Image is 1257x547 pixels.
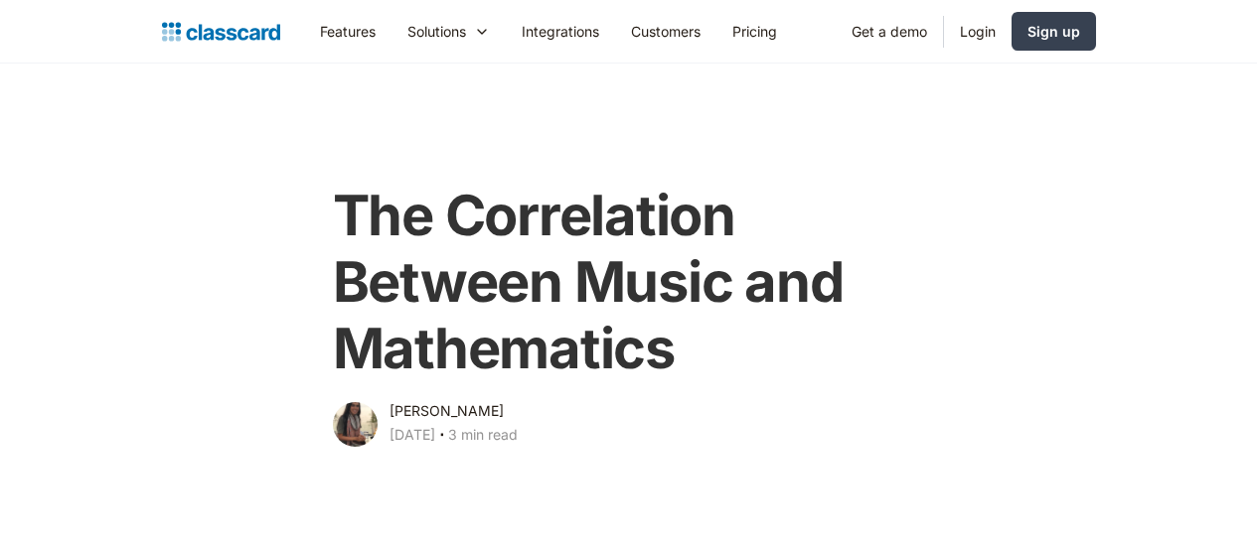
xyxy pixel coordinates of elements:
div: ‧ [435,423,448,451]
div: Solutions [392,9,506,54]
div: [PERSON_NAME] [390,399,504,423]
a: Sign up [1012,12,1096,51]
a: home [162,18,280,46]
div: Sign up [1027,21,1080,42]
a: Features [304,9,392,54]
a: Customers [615,9,716,54]
h1: The Correlation Between Music and Mathematics [333,183,925,383]
div: 3 min read [448,423,518,447]
a: Integrations [506,9,615,54]
a: Pricing [716,9,793,54]
div: Solutions [407,21,466,42]
a: Get a demo [836,9,943,54]
div: [DATE] [390,423,435,447]
a: Login [944,9,1012,54]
